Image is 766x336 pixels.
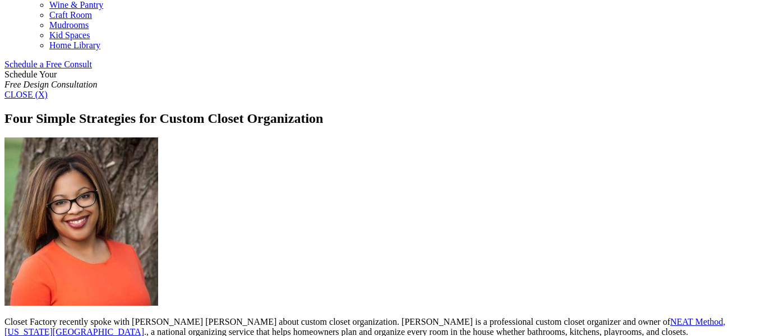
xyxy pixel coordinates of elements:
a: CLOSE (X) [4,90,48,99]
a: Mudrooms [49,20,89,30]
em: Free Design Consultation [4,80,98,89]
a: Home Library [49,40,100,50]
a: Kid Spaces [49,30,90,40]
img: Professional closet organizer Ashley Jones Hatcher [4,137,158,306]
h1: Four Simple Strategies for Custom Closet Organization [4,111,762,126]
a: Schedule a Free Consult (opens a dropdown menu) [4,59,92,69]
a: Craft Room [49,10,92,20]
span: Schedule Your [4,70,98,89]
